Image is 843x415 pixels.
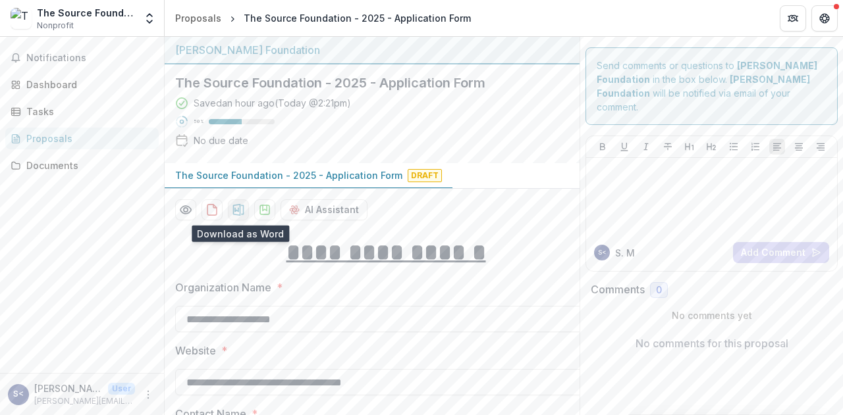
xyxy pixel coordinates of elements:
[202,199,223,220] button: download-proposal
[615,246,635,260] p: S. M
[26,78,148,91] div: Dashboard
[636,335,788,351] p: No comments for this proposal
[408,169,442,182] span: Draft
[5,101,159,122] a: Tasks
[254,199,275,220] button: download-proposal
[175,11,221,25] div: Proposals
[598,249,607,256] div: S. Maddex <shelley.maddex@gmail.com>
[591,308,832,322] p: No comments yet
[5,128,159,149] a: Proposals
[585,47,838,125] div: Send comments or questions to in the box below. will be notified via email of your comment.
[170,9,476,28] nav: breadcrumb
[5,74,159,95] a: Dashboard
[5,47,159,68] button: Notifications
[703,139,719,155] button: Heading 2
[780,5,806,32] button: Partners
[26,105,148,118] div: Tasks
[811,5,838,32] button: Get Help
[591,283,645,296] h2: Comments
[638,139,654,155] button: Italicize
[748,139,763,155] button: Ordered List
[660,139,676,155] button: Strike
[769,139,785,155] button: Align Left
[194,134,248,147] div: No due date
[813,139,829,155] button: Align Right
[175,168,402,182] p: The Source Foundation - 2025 - Application Form
[37,6,135,20] div: The Source Foundation
[175,199,196,220] button: Preview ead4abae-691a-4e39-816b-65b84ddeff1b-0.pdf
[726,139,742,155] button: Bullet List
[26,53,153,64] span: Notifications
[34,381,103,395] p: [PERSON_NAME] <[PERSON_NAME][EMAIL_ADDRESS][PERSON_NAME][DOMAIN_NAME]>
[733,242,829,263] button: Add Comment
[5,155,159,176] a: Documents
[11,8,32,29] img: The Source Foundation
[656,285,662,296] span: 0
[26,159,148,172] div: Documents
[37,20,74,32] span: Nonprofit
[170,9,227,28] a: Proposals
[26,132,148,145] div: Proposals
[595,139,611,155] button: Bold
[791,139,807,155] button: Align Center
[682,139,697,155] button: Heading 1
[175,75,548,91] h2: The Source Foundation - 2025 - Application Form
[194,117,204,126] p: 50 %
[13,390,24,399] div: S. Maddex <shelley.maddex@gmail.com>
[140,5,159,32] button: Open entity switcher
[175,42,569,58] div: [PERSON_NAME] Foundation
[108,383,135,395] p: User
[228,199,249,220] button: download-proposal
[34,395,135,407] p: [PERSON_NAME][EMAIL_ADDRESS][PERSON_NAME][DOMAIN_NAME]
[281,199,367,220] button: AI Assistant
[140,387,156,403] button: More
[175,280,271,295] p: Organization Name
[175,343,216,358] p: Website
[616,139,632,155] button: Underline
[244,11,471,25] div: The Source Foundation - 2025 - Application Form
[194,96,351,110] div: Saved an hour ago ( Today @ 2:21pm )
